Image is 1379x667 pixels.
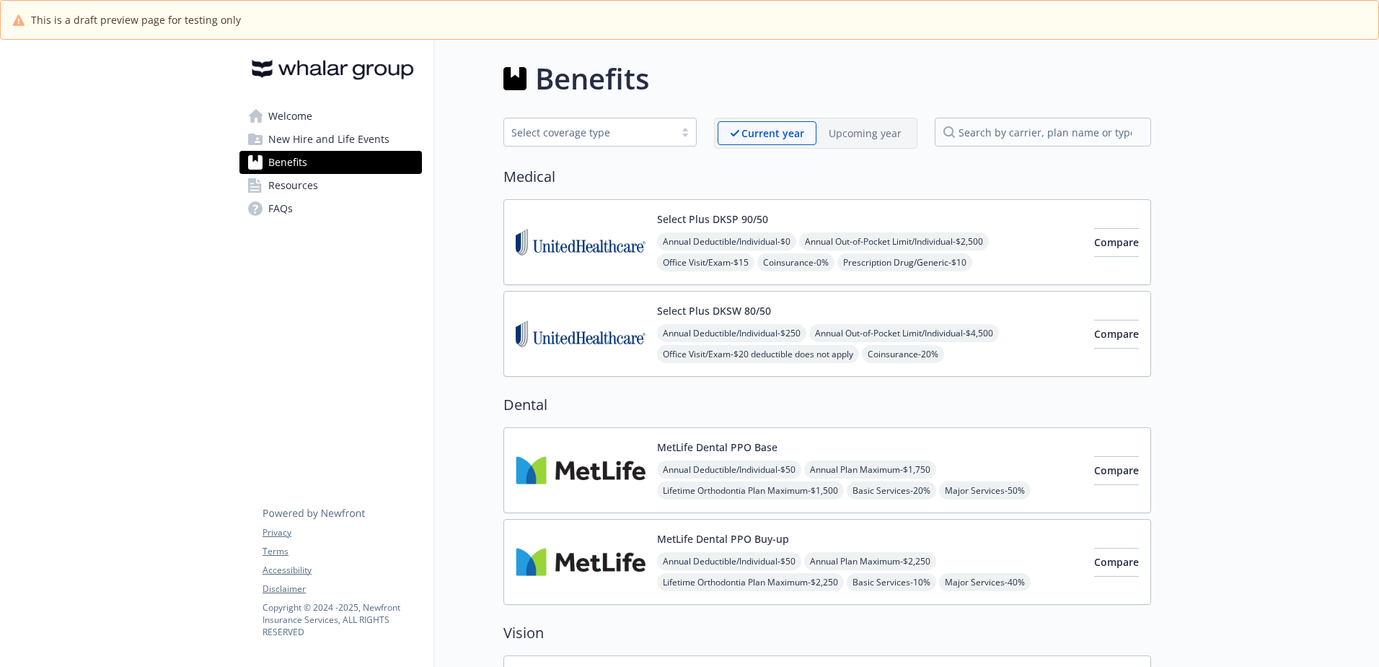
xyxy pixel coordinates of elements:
span: Compare [1094,327,1139,341]
button: MetLife Dental PPO Buy-up [657,531,789,546]
span: Coinsurance - 0% [757,253,834,271]
span: Office Visit/Exam - $20 deductible does not apply [657,345,859,363]
span: This is a draft preview page for testing only [31,12,241,27]
input: search by carrier, plan name or type [935,118,1151,147]
button: Compare [1094,456,1139,485]
button: MetLife Dental PPO Base [657,440,777,455]
a: Disclaimer [263,583,421,596]
span: Basic Services - 20% [847,481,936,500]
p: Upcoming year [829,126,902,141]
img: Metlife Inc carrier logo [516,440,646,501]
a: Resources [239,174,422,197]
button: Select Plus DKSW 80/50 [657,303,771,318]
span: Office Visit/Exam - $15 [657,253,754,271]
h2: Dental [503,394,1151,416]
a: New Hire and Life Events [239,128,422,151]
p: Current year [741,126,804,141]
span: Basic Services - 10% [847,573,936,591]
span: Benefits [268,151,307,174]
span: Annual Plan Maximum - $1,750 [804,461,936,479]
button: Compare [1094,228,1139,257]
span: Welcome [268,105,312,128]
h1: Benefits [535,57,649,100]
div: Select coverage type [511,125,667,140]
span: Resources [268,174,318,197]
span: Compare [1094,235,1139,249]
span: Annual Out-of-Pocket Limit/Individual - $2,500 [799,232,989,250]
img: United Healthcare Insurance Company carrier logo [516,303,646,365]
button: Compare [1094,548,1139,577]
span: Annual Deductible/Individual - $250 [657,324,806,342]
span: FAQs [268,197,293,220]
span: Annual Deductible/Individual - $50 [657,552,801,570]
span: Annual Deductible/Individual - $50 [657,461,801,479]
span: Annual Deductible/Individual - $0 [657,232,796,250]
span: Prescription Drug/Generic - $10 [837,253,972,271]
span: Annual Out-of-Pocket Limit/Individual - $4,500 [809,324,999,342]
a: Welcome [239,105,422,128]
span: Coinsurance - 20% [862,345,944,363]
p: Copyright © 2024 - 2025 , Newfront Insurance Services, ALL RIGHTS RESERVED [263,601,421,638]
span: Major Services - 40% [939,573,1031,591]
span: Compare [1094,555,1139,569]
span: Compare [1094,463,1139,477]
a: Benefits [239,151,422,174]
span: Annual Plan Maximum - $2,250 [804,552,936,570]
img: United Healthcare Insurance Company carrier logo [516,212,646,273]
span: Major Services - 50% [939,481,1031,500]
a: Terms [263,545,421,558]
img: Metlife Inc carrier logo [516,531,646,593]
a: Accessibility [263,564,421,577]
span: Lifetime Orthodontia Plan Maximum - $1,500 [657,481,844,500]
a: Privacy [263,526,421,539]
h2: Medical [503,166,1151,188]
h2: Vision [503,622,1151,644]
span: New Hire and Life Events [268,128,389,151]
a: FAQs [239,197,422,220]
span: Lifetime Orthodontia Plan Maximum - $2,250 [657,573,844,591]
button: Select Plus DKSP 90/50 [657,212,768,227]
button: Compare [1094,320,1139,349]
